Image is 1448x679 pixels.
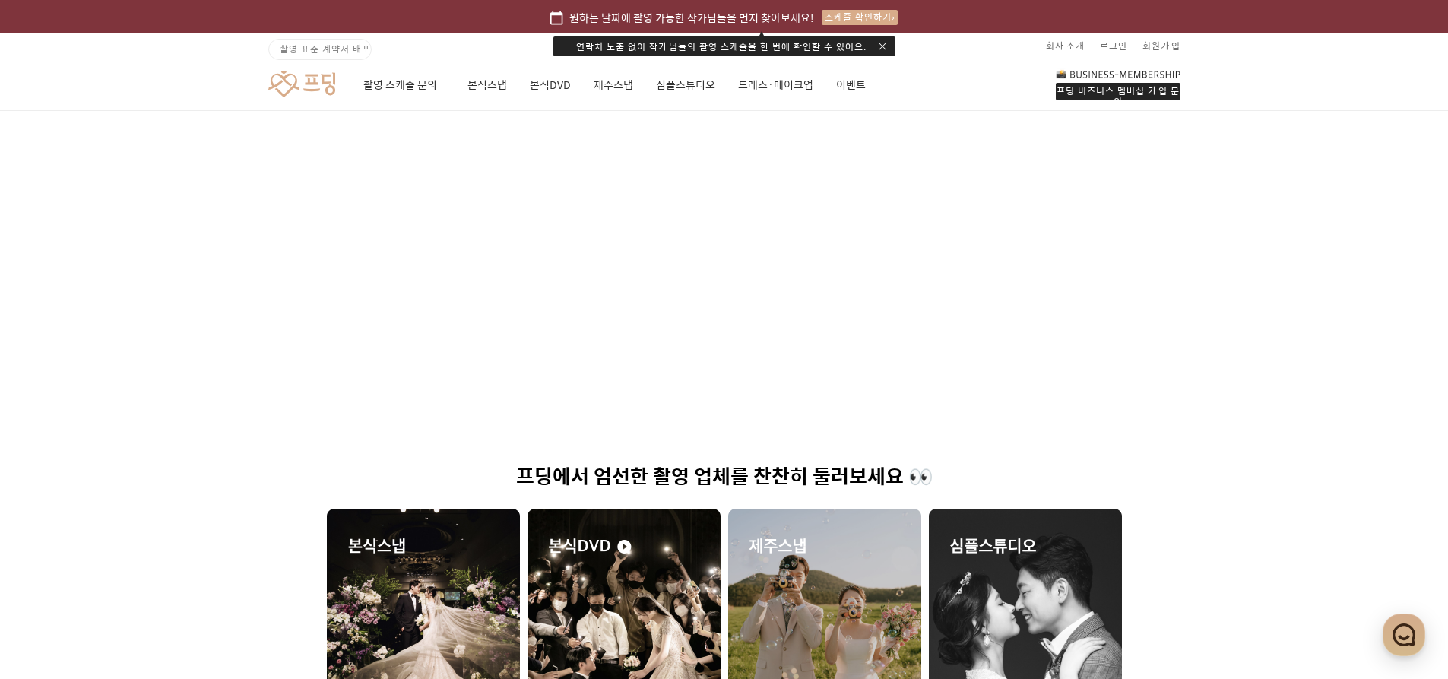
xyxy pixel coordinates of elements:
[836,59,866,111] a: 이벤트
[553,36,895,56] div: 연락처 노출 없이 작가님들의 촬영 스케줄을 한 번에 확인할 수 있어요.
[363,59,445,111] a: 촬영 스케줄 문의
[48,505,57,517] span: 홈
[196,482,292,520] a: 설정
[139,506,157,518] span: 대화
[569,9,814,26] span: 원하는 날짜에 촬영 가능한 작가님들을 먼저 찾아보세요!
[738,59,813,111] a: 드레스·메이크업
[467,59,507,111] a: 본식스냅
[656,59,715,111] a: 심플스튜디오
[822,10,898,25] div: 스케줄 확인하기
[327,465,1122,489] h1: 프딩에서 엄선한 촬영 업체를 찬찬히 둘러보세요 👀
[1142,33,1180,58] a: 회원가입
[1100,33,1127,58] a: 로그인
[235,505,253,517] span: 설정
[1056,68,1180,100] a: 프딩 비즈니스 멤버십 가입 문의
[100,482,196,520] a: 대화
[5,482,100,520] a: 홈
[280,42,371,56] span: 촬영 표준 계약서 배포
[268,39,372,60] a: 촬영 표준 계약서 배포
[1046,33,1085,58] a: 회사 소개
[530,59,571,111] a: 본식DVD
[594,59,633,111] a: 제주스냅
[1056,83,1180,100] div: 프딩 비즈니스 멤버십 가입 문의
